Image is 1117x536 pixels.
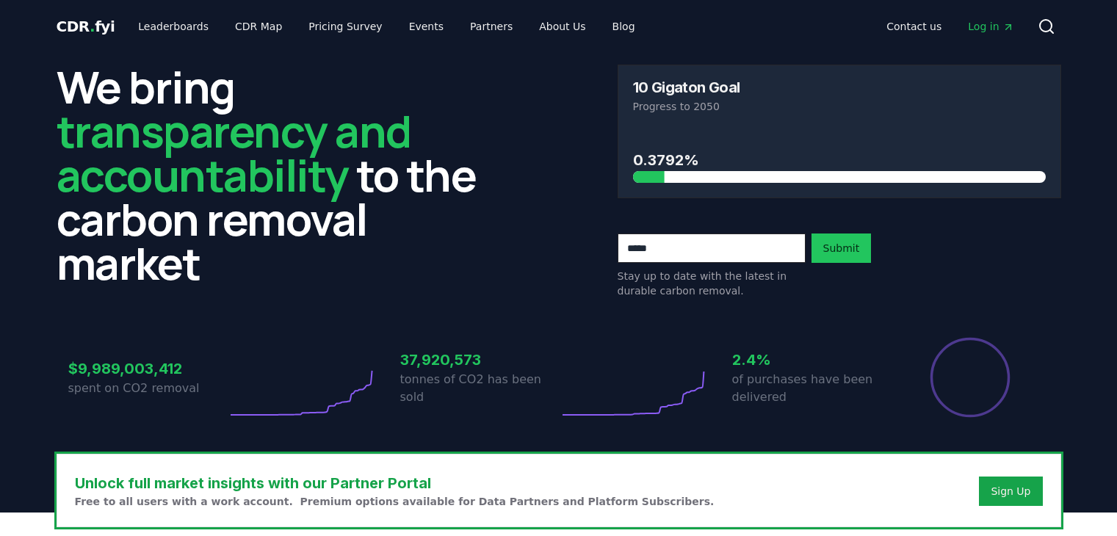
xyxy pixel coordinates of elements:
[400,349,559,371] h3: 37,920,573
[68,358,227,380] h3: $9,989,003,412
[633,99,1046,114] p: Progress to 2050
[601,13,647,40] a: Blog
[223,13,294,40] a: CDR Map
[75,494,715,509] p: Free to all users with a work account. Premium options available for Data Partners and Platform S...
[400,371,559,406] p: tonnes of CO2 has been sold
[126,13,646,40] nav: Main
[633,80,740,95] h3: 10 Gigaton Goal
[57,101,411,205] span: transparency and accountability
[875,13,953,40] a: Contact us
[979,477,1042,506] button: Sign Up
[297,13,394,40] a: Pricing Survey
[732,349,891,371] h3: 2.4%
[397,13,455,40] a: Events
[126,13,220,40] a: Leaderboards
[875,13,1025,40] nav: Main
[57,65,500,285] h2: We bring to the carbon removal market
[811,233,872,263] button: Submit
[57,16,115,37] a: CDR.fyi
[458,13,524,40] a: Partners
[90,18,95,35] span: .
[75,472,715,494] h3: Unlock full market insights with our Partner Portal
[68,380,227,397] p: spent on CO2 removal
[956,13,1025,40] a: Log in
[929,336,1011,419] div: Percentage of sales delivered
[633,149,1046,171] h3: 0.3792%
[527,13,597,40] a: About Us
[968,19,1013,34] span: Log in
[618,269,806,298] p: Stay up to date with the latest in durable carbon removal.
[732,371,891,406] p: of purchases have been delivered
[991,484,1030,499] a: Sign Up
[57,18,115,35] span: CDR fyi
